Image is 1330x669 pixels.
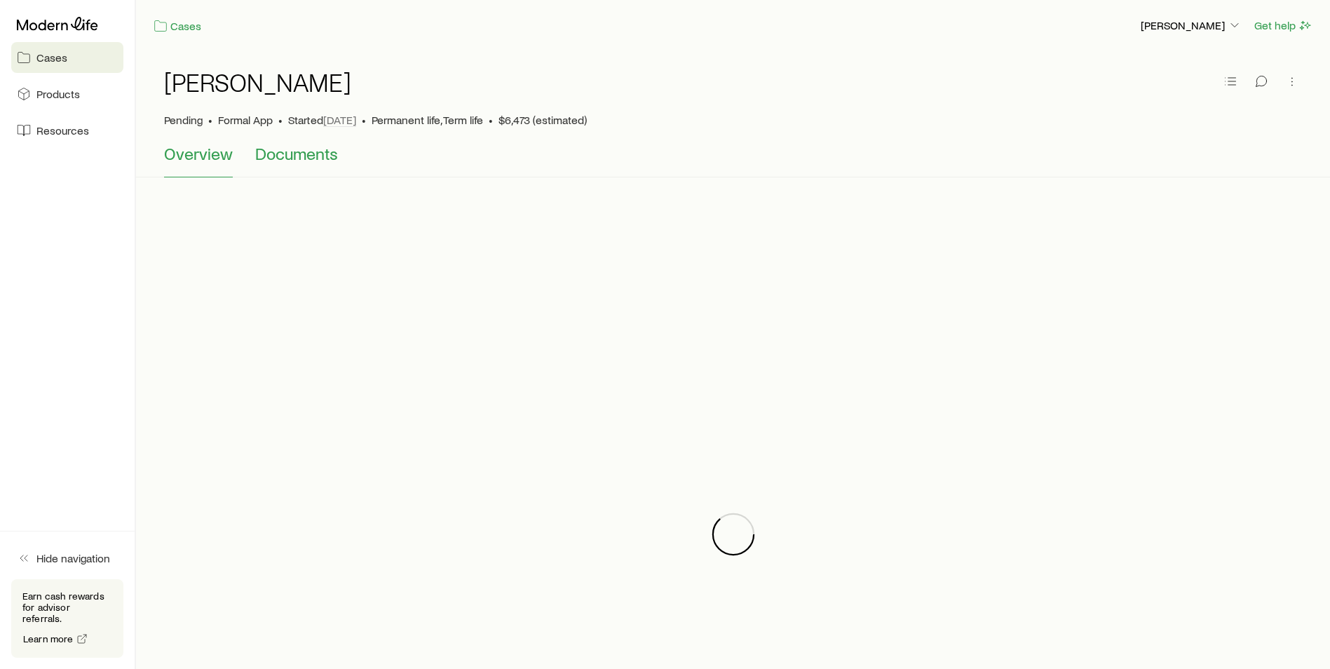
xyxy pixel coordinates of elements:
button: Hide navigation [11,543,123,574]
a: Cases [153,18,202,34]
p: Pending [164,113,203,127]
div: Case details tabs [164,144,1302,177]
span: $6,473 (estimated) [498,113,587,127]
span: Permanent life, Term life [372,113,483,127]
span: Cases [36,50,67,65]
button: [PERSON_NAME] [1140,18,1242,34]
a: Cases [11,42,123,73]
a: Resources [11,115,123,146]
span: • [489,113,493,127]
span: Hide navigation [36,551,110,565]
button: Get help [1254,18,1313,34]
a: Products [11,79,123,109]
span: • [278,113,283,127]
p: [PERSON_NAME] [1141,18,1242,32]
span: Learn more [23,634,74,644]
span: Documents [255,144,338,163]
span: Products [36,87,80,101]
span: Formal App [218,113,273,127]
h1: [PERSON_NAME] [164,68,351,96]
span: [DATE] [323,113,356,127]
span: Resources [36,123,89,137]
p: Earn cash rewards for advisor referrals. [22,590,112,624]
p: Started [288,113,356,127]
span: • [208,113,212,127]
div: Earn cash rewards for advisor referrals.Learn more [11,579,123,658]
span: Overview [164,144,233,163]
span: • [362,113,366,127]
